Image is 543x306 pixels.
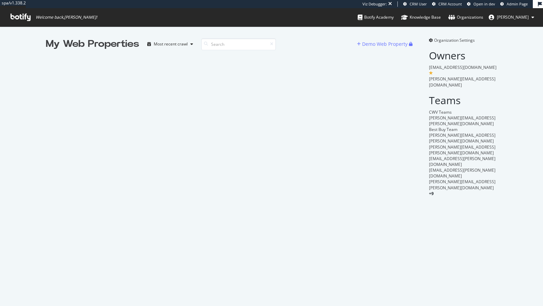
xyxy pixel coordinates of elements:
span: Open in dev [473,1,495,6]
button: Demo Web Property [357,39,409,50]
input: Search [201,38,276,50]
a: Demo Web Property [357,41,409,47]
a: CRM Account [432,1,462,7]
div: My Web Properties [46,37,139,51]
span: [PERSON_NAME][EMAIL_ADDRESS][DOMAIN_NAME] [429,76,495,88]
span: CRM User [410,1,427,6]
span: [PERSON_NAME][EMAIL_ADDRESS][PERSON_NAME][DOMAIN_NAME] [429,132,495,144]
span: [PERSON_NAME][EMAIL_ADDRESS][PERSON_NAME][DOMAIN_NAME] [429,144,495,156]
a: Knowledge Base [401,8,441,26]
span: CRM Account [438,1,462,6]
span: [EMAIL_ADDRESS][DOMAIN_NAME] [429,64,497,70]
button: [PERSON_NAME] [483,12,540,23]
div: Knowledge Base [401,14,441,21]
span: [EMAIL_ADDRESS][PERSON_NAME][DOMAIN_NAME] [429,167,495,179]
span: [PERSON_NAME][EMAIL_ADDRESS][PERSON_NAME][DOMAIN_NAME] [429,179,495,190]
div: Organizations [448,14,483,21]
a: Botify Academy [358,8,394,26]
span: [PERSON_NAME][EMAIL_ADDRESS][PERSON_NAME][DOMAIN_NAME] [429,115,495,127]
a: Organizations [448,8,483,26]
span: + 9 [429,191,434,196]
div: CWV Teams [429,109,497,115]
button: Most recent crawl [145,39,196,50]
span: [EMAIL_ADDRESS][PERSON_NAME][DOMAIN_NAME] [429,156,495,167]
span: Admin Page [507,1,528,6]
h2: Teams [429,95,497,106]
div: Viz Debugger: [362,1,387,7]
span: Organization Settings [434,37,475,43]
a: CRM User [403,1,427,7]
div: Most recent crawl [154,42,188,46]
span: connor [497,14,529,20]
a: Admin Page [500,1,528,7]
div: Demo Web Property [362,41,408,47]
div: Botify Academy [358,14,394,21]
div: Best Buy Team [429,127,497,132]
a: Open in dev [467,1,495,7]
h2: Owners [429,50,497,61]
span: Welcome back, [PERSON_NAME] ! [36,15,97,20]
